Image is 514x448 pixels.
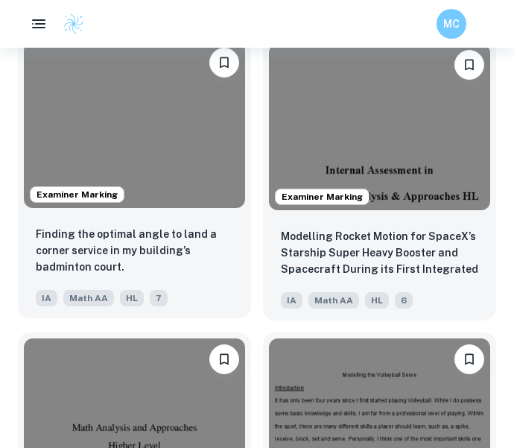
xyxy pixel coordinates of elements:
p: Finding the optimal angle to land a corner service in my building’s badminton court. [36,226,233,275]
a: Examiner MarkingBookmarkFinding the optimal angle to land a corner service in my building’s badmi... [18,38,251,321]
h6: MC [443,16,460,32]
span: 6 [395,292,413,309]
button: Bookmark [209,344,239,374]
img: Math AA IA example thumbnail: Finding the optimal angle to land a corn [24,42,245,208]
img: Math AA IA example thumbnail: Modelling Rocket Motion for SpaceX’s Sta [269,44,490,210]
img: Clastify logo [63,13,85,35]
p: Modelling Rocket Motion for SpaceX’s Starship Super Heavy Booster and Spacecraft During its First... [281,228,478,279]
span: IA [281,292,302,309]
span: Examiner Marking [31,188,124,201]
button: Bookmark [209,48,239,78]
a: Clastify logo [54,13,85,35]
span: HL [120,290,144,306]
a: Examiner MarkingBookmarkModelling Rocket Motion for SpaceX’s Starship Super Heavy Booster and Spa... [263,38,496,321]
span: Math AA [308,292,359,309]
button: Bookmark [454,344,484,374]
span: IA [36,290,57,306]
button: Bookmark [454,50,484,80]
span: HL [365,292,389,309]
button: MC [437,9,466,39]
span: Math AA [63,290,114,306]
span: Examiner Marking [276,190,369,204]
span: 7 [150,290,168,306]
